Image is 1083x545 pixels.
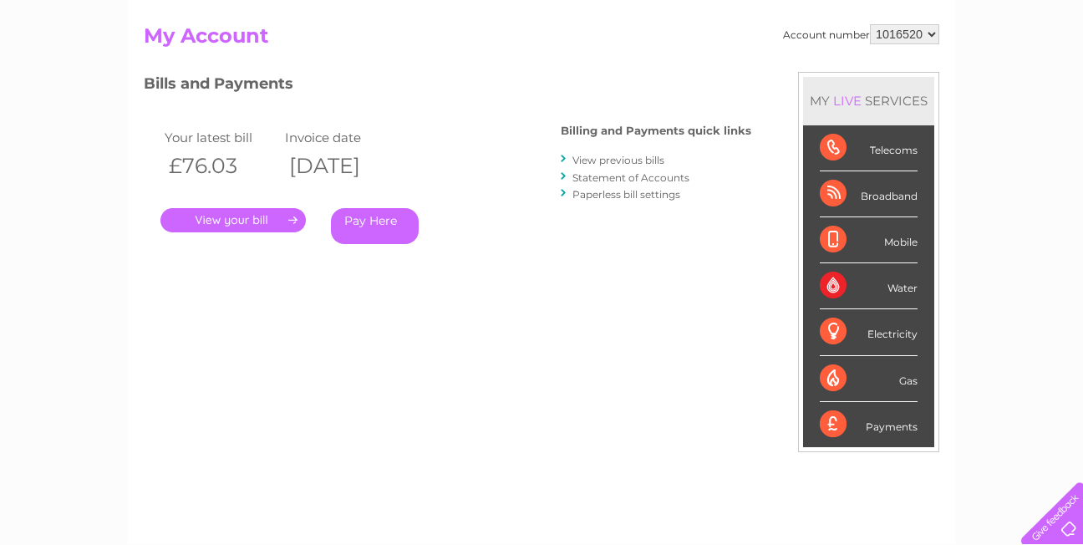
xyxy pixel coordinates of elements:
a: Water [789,71,821,84]
div: MY SERVICES [803,77,934,125]
th: £76.03 [160,149,281,183]
div: Water [820,263,918,309]
a: View previous bills [572,154,664,166]
div: Clear Business is a trading name of Verastar Limited (registered in [GEOGRAPHIC_DATA] No. 3667643... [148,9,938,81]
h2: My Account [144,24,939,56]
div: Broadband [820,171,918,217]
a: Pay Here [331,208,419,244]
a: Blog [938,71,962,84]
td: Invoice date [281,126,401,149]
td: Your latest bill [160,126,281,149]
a: . [160,208,306,232]
div: Gas [820,356,918,402]
h4: Billing and Payments quick links [561,125,751,137]
img: logo.png [38,43,123,94]
th: [DATE] [281,149,401,183]
div: LIVE [830,93,865,109]
a: Telecoms [877,71,928,84]
a: Contact [972,71,1013,84]
a: Log out [1028,71,1067,84]
div: Telecoms [820,125,918,171]
a: Energy [831,71,867,84]
div: Account number [783,24,939,44]
a: 0333 014 3131 [768,8,883,29]
h3: Bills and Payments [144,72,751,101]
a: Statement of Accounts [572,171,689,184]
a: Paperless bill settings [572,188,680,201]
div: Payments [820,402,918,447]
div: Mobile [820,217,918,263]
div: Electricity [820,309,918,355]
